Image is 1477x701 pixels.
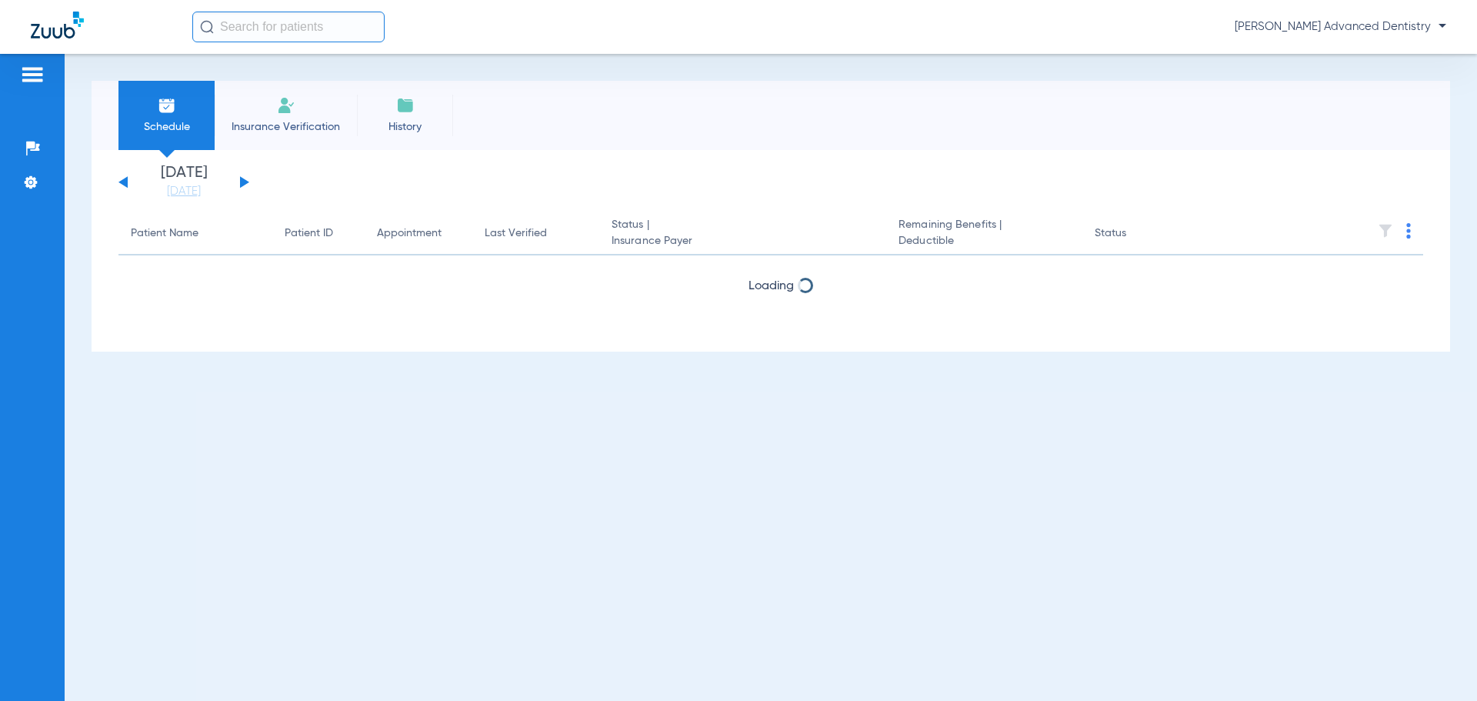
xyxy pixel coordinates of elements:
[131,225,198,242] div: Patient Name
[158,96,176,115] img: Schedule
[192,12,385,42] input: Search for patients
[138,184,230,199] a: [DATE]
[1235,19,1446,35] span: [PERSON_NAME] Advanced Dentistry
[749,280,794,292] span: Loading
[396,96,415,115] img: History
[20,65,45,84] img: hamburger-icon
[200,20,214,34] img: Search Icon
[226,119,345,135] span: Insurance Verification
[886,212,1082,255] th: Remaining Benefits |
[131,225,260,242] div: Patient Name
[138,165,230,199] li: [DATE]
[368,119,442,135] span: History
[1378,223,1393,239] img: filter.svg
[485,225,587,242] div: Last Verified
[285,225,333,242] div: Patient ID
[1082,212,1186,255] th: Status
[1406,223,1411,239] img: group-dot-blue.svg
[377,225,442,242] div: Appointment
[31,12,84,38] img: Zuub Logo
[285,225,352,242] div: Patient ID
[377,225,460,242] div: Appointment
[612,233,874,249] span: Insurance Payer
[130,119,203,135] span: Schedule
[599,212,886,255] th: Status |
[899,233,1069,249] span: Deductible
[485,225,547,242] div: Last Verified
[277,96,295,115] img: Manual Insurance Verification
